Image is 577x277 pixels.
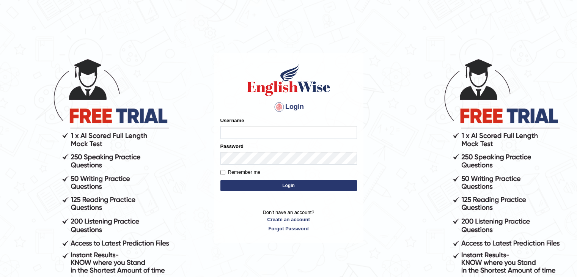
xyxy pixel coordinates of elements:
p: Don't have an account? [220,209,357,232]
label: Username [220,117,244,124]
h4: Login [220,101,357,113]
img: Logo of English Wise sign in for intelligent practice with AI [245,63,332,97]
button: Login [220,180,357,191]
label: Password [220,143,244,150]
a: Forgot Password [220,225,357,232]
input: Remember me [220,170,225,175]
label: Remember me [220,168,261,176]
a: Create an account [220,216,357,223]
